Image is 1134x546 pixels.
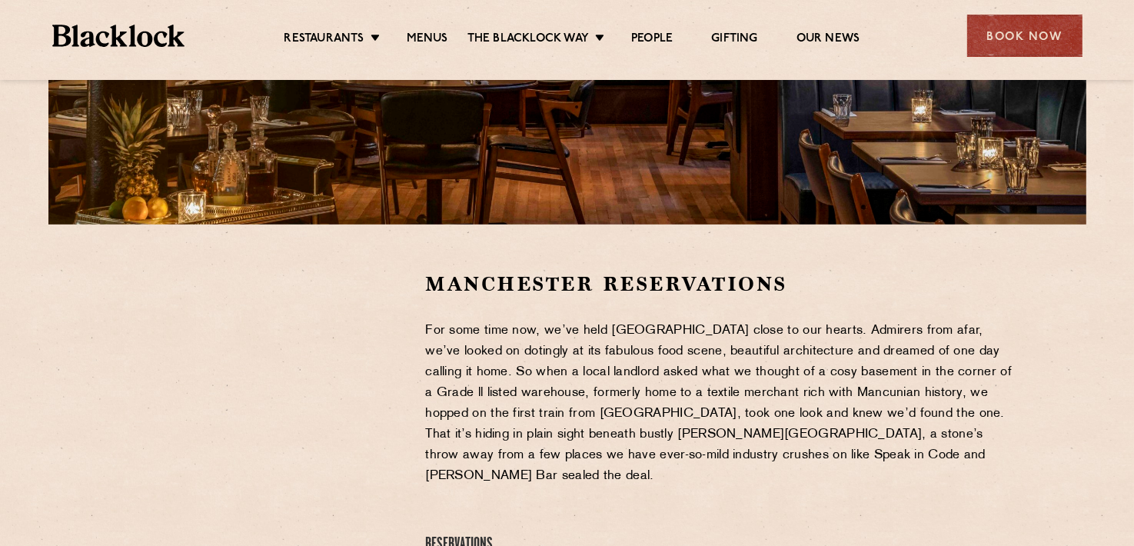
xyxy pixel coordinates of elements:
[52,25,185,47] img: BL_Textured_Logo-footer-cropped.svg
[711,32,757,48] a: Gifting
[425,271,1015,298] h2: Manchester Reservations
[796,32,860,48] a: Our News
[284,32,364,48] a: Restaurants
[425,321,1015,487] p: For some time now, we’ve held [GEOGRAPHIC_DATA] close to our hearts. Admirers from afar, we’ve lo...
[631,32,673,48] a: People
[967,15,1082,57] div: Book Now
[407,32,448,48] a: Menus
[175,271,347,502] iframe: OpenTable make booking widget
[467,32,589,48] a: The Blacklock Way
